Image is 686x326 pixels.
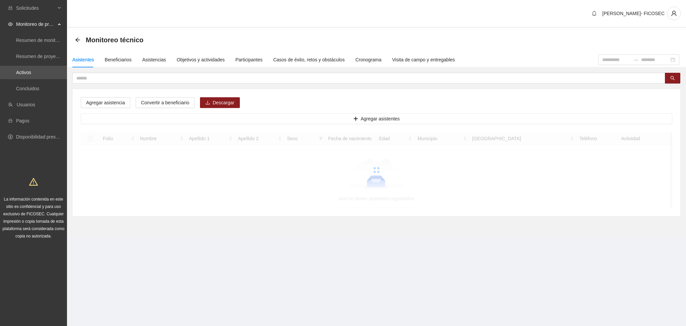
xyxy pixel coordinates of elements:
[16,54,88,59] a: Resumen de proyectos aprobados
[667,7,681,20] button: user
[141,99,189,106] span: Convertir a beneficiario
[16,1,56,15] span: Solicitudes
[16,17,56,31] span: Monitoreo de proyectos
[602,11,665,16] span: [PERSON_NAME]- FICOSEC
[29,177,38,186] span: warning
[16,118,29,123] a: Pagos
[3,197,65,238] span: La información contenida en este sitio es confidencial y para uso exclusivo de FICOSEC. Cualquier...
[665,73,680,84] button: search
[361,115,400,122] span: Agregar asistentes
[355,56,382,63] div: Cronograma
[8,22,13,26] span: eye
[17,102,35,107] a: Usuarios
[75,37,80,43] div: Back
[16,86,39,91] a: Concluidos
[633,57,638,62] span: to
[392,56,455,63] div: Visita de campo y entregables
[105,56,132,63] div: Beneficiarios
[142,56,166,63] div: Asistencias
[86,99,125,106] span: Agregar asistencia
[177,56,225,63] div: Objetivos y actividades
[213,99,234,106] span: Descargar
[16,70,31,75] a: Activos
[72,56,94,63] div: Asistentes
[633,57,638,62] span: swap-right
[589,8,600,19] button: bell
[670,76,675,81] span: search
[81,97,130,108] button: Agregar asistencia
[235,56,263,63] div: Participantes
[353,116,358,122] span: plus
[205,100,210,106] span: download
[16,38,65,43] a: Resumen de monitoreo
[273,56,345,63] div: Casos de éxito, retos y obstáculos
[75,37,80,43] span: arrow-left
[86,35,143,45] span: Monitoreo técnico
[668,10,680,16] span: user
[81,113,672,124] button: plusAgregar asistentes
[136,97,195,108] button: Convertir a beneficiario
[16,134,73,140] a: Disponibilidad presupuestal
[8,6,13,10] span: inbox
[589,11,599,16] span: bell
[200,97,240,108] button: downloadDescargar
